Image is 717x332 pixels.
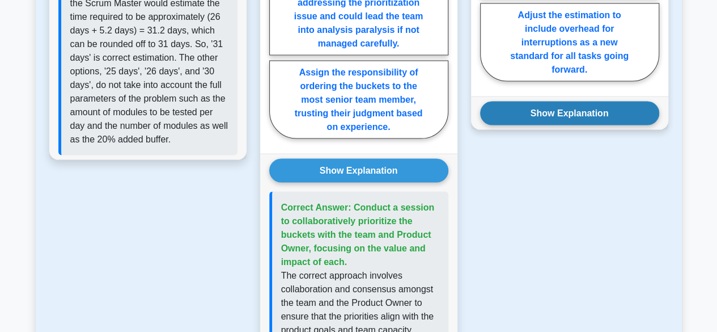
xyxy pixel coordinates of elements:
[269,61,448,139] label: Assign the responsibility of ordering the buckets to the most senior team member, trusting their ...
[269,159,448,183] button: Show Explanation
[281,203,435,267] span: Correct Answer: Conduct a session to collaboratively prioritize the buckets with the team and Pro...
[480,102,659,125] button: Show Explanation
[480,3,659,82] label: Adjust the estimation to include overhead for interruptions as a new standard for all tasks going...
